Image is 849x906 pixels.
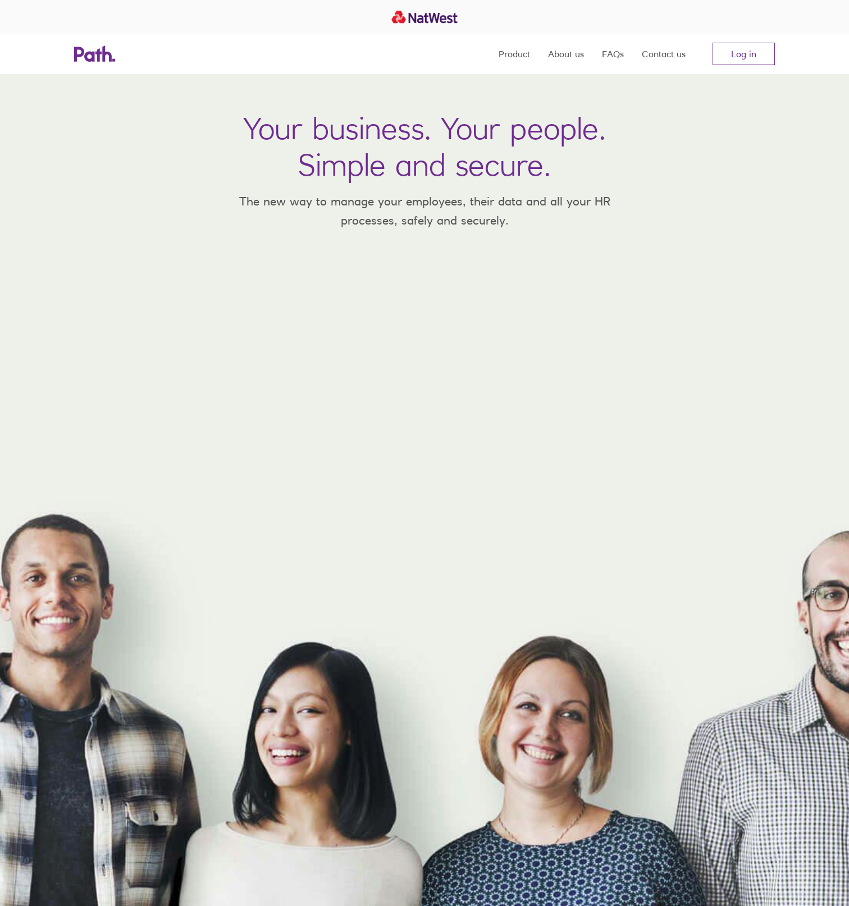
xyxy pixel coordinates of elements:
[713,43,775,65] a: Log in
[642,34,686,74] a: Contact us
[499,34,530,74] a: Product
[222,192,627,230] p: The new way to manage your employees, their data and all your HR processes, safely and securely.
[243,110,606,183] h1: Your business. Your people. Simple and secure.
[602,34,624,74] a: FAQs
[548,34,584,74] a: About us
